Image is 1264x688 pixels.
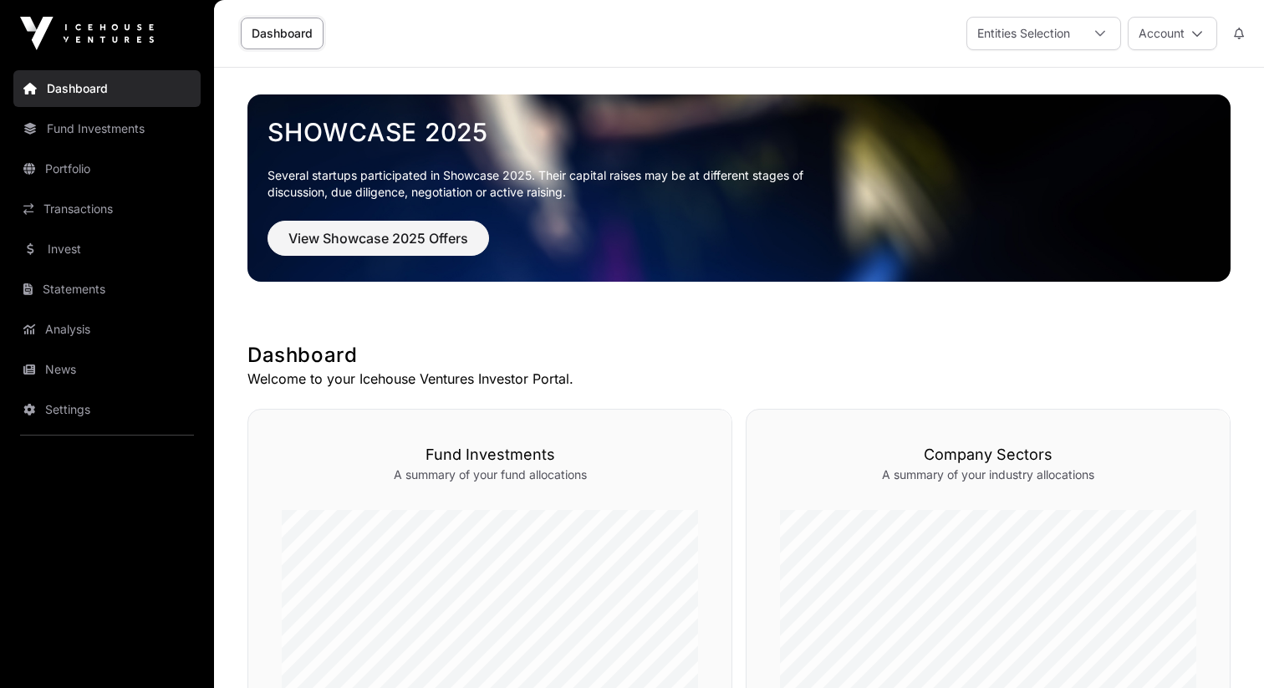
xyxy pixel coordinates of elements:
p: Welcome to your Icehouse Ventures Investor Portal. [247,369,1231,389]
a: Transactions [13,191,201,227]
a: Invest [13,231,201,268]
a: News [13,351,201,388]
a: Dashboard [13,70,201,107]
a: Showcase 2025 [268,117,1210,147]
h3: Company Sectors [780,443,1196,466]
p: A summary of your industry allocations [780,466,1196,483]
img: Icehouse Ventures Logo [20,17,154,50]
span: View Showcase 2025 Offers [288,228,468,248]
p: Several startups participated in Showcase 2025. Their capital raises may be at different stages o... [268,167,829,201]
button: View Showcase 2025 Offers [268,221,489,256]
div: Entities Selection [967,18,1080,49]
a: Dashboard [241,18,324,49]
p: A summary of your fund allocations [282,466,698,483]
a: Fund Investments [13,110,201,147]
a: View Showcase 2025 Offers [268,237,489,254]
a: Portfolio [13,150,201,187]
a: Settings [13,391,201,428]
a: Statements [13,271,201,308]
button: Account [1128,17,1217,50]
iframe: Chat Widget [1180,608,1264,688]
h1: Dashboard [247,342,1231,369]
h3: Fund Investments [282,443,698,466]
a: Analysis [13,311,201,348]
img: Showcase 2025 [247,94,1231,282]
